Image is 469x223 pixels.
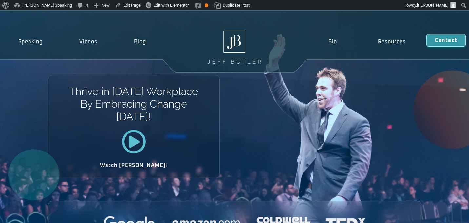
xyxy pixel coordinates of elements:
span: Edit with Elementor [153,3,189,8]
nav: Menu [308,34,426,49]
span: [PERSON_NAME] [417,3,448,8]
a: Resources [358,34,426,49]
a: Bio [308,34,358,49]
span: Contact [435,38,457,43]
a: Videos [61,34,116,49]
a: Blog [116,34,164,49]
div: OK [205,3,208,7]
a: Contact [426,34,466,47]
h1: Thrive in [DATE] Workplace By Embracing Change [DATE]! [68,85,199,123]
h2: Watch [PERSON_NAME]! [71,163,196,168]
